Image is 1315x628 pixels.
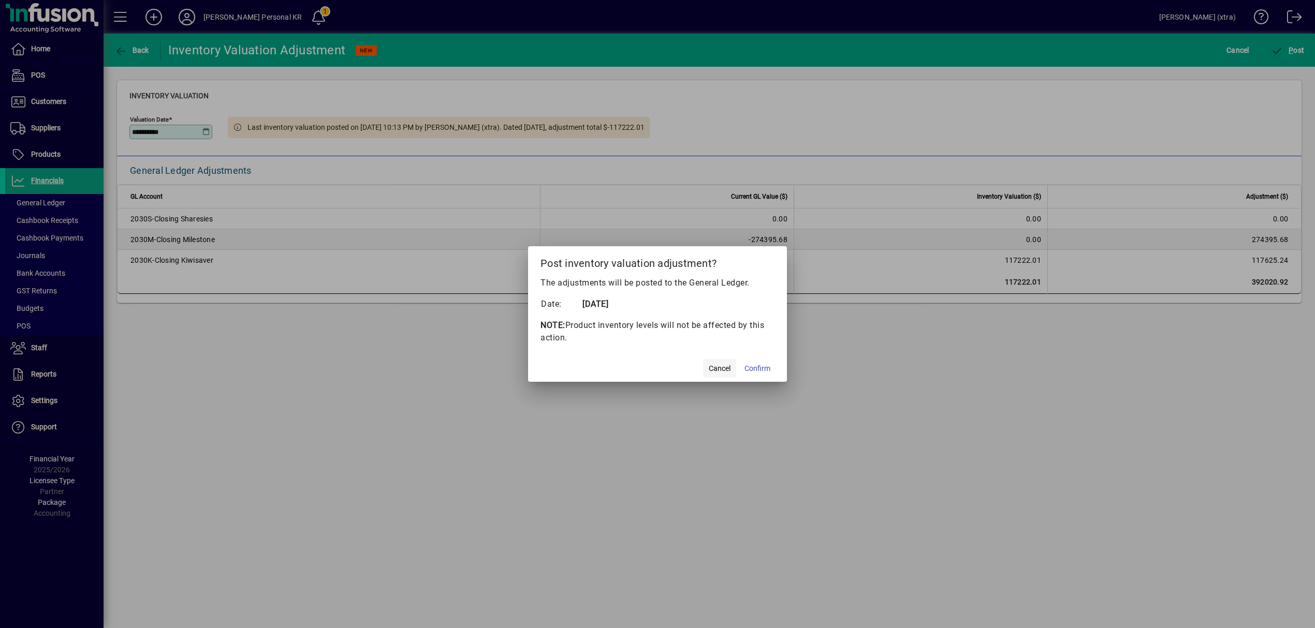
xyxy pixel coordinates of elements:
[709,363,730,374] span: Cancel
[744,363,770,374] span: Confirm
[540,277,775,289] p: The adjustments will be posted to the General Ledger.
[540,297,582,311] td: Date:
[703,359,736,378] button: Cancel
[582,297,623,311] td: [DATE]
[540,319,775,344] p: Product inventory levels will not be affected by this action.
[740,359,775,378] button: Confirm
[528,246,787,276] h2: Post inventory valuation adjustment?
[540,320,565,330] strong: NOTE:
